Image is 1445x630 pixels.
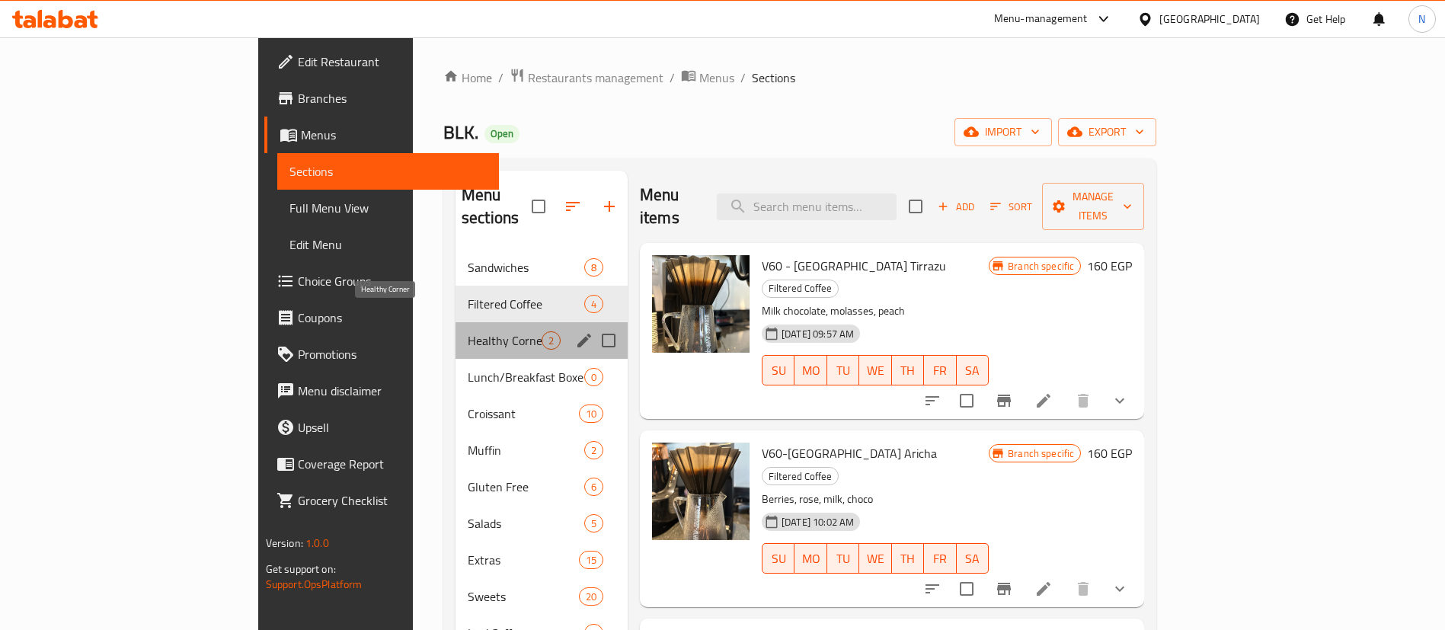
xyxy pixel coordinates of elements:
[277,153,500,190] a: Sections
[762,543,794,574] button: SU
[1065,571,1101,607] button: delete
[573,329,596,352] button: edit
[456,359,628,395] div: Lunch/Breakfast Boxes0
[794,355,826,385] button: MO
[924,355,956,385] button: FR
[986,571,1022,607] button: Branch-specific-item
[289,235,488,254] span: Edit Menu
[1111,580,1129,598] svg: Show Choices
[898,360,918,382] span: TH
[443,68,1156,88] nav: breadcrumb
[930,548,950,570] span: FR
[264,373,500,409] a: Menu disclaimer
[930,360,950,382] span: FR
[775,327,860,341] span: [DATE] 09:57 AM
[801,548,820,570] span: MO
[914,382,951,419] button: sort-choices
[468,478,584,496] span: Gluten Free
[579,587,603,606] div: items
[986,382,1022,419] button: Branch-specific-item
[914,571,951,607] button: sort-choices
[769,360,788,382] span: SU
[865,360,885,382] span: WE
[584,295,603,313] div: items
[580,553,603,568] span: 15
[640,184,699,229] h2: Menu items
[980,195,1042,219] span: Sort items
[1034,392,1053,410] a: Edit menu item
[264,80,500,117] a: Branches
[951,385,983,417] span: Select to update
[298,418,488,437] span: Upsell
[468,405,579,423] span: Croissant
[762,302,989,321] p: Milk chocolate, molasses, peach
[963,360,983,382] span: SA
[1087,255,1132,277] h6: 160 EGP
[932,195,980,219] span: Add item
[1070,123,1144,142] span: export
[298,382,488,400] span: Menu disclaimer
[289,162,488,181] span: Sections
[523,190,555,222] span: Select all sections
[1418,11,1425,27] span: N
[752,69,795,87] span: Sections
[1111,392,1129,410] svg: Show Choices
[762,467,839,485] div: Filtered Coffee
[1002,446,1080,461] span: Branch specific
[579,405,603,423] div: items
[827,355,859,385] button: TU
[298,53,488,71] span: Edit Restaurant
[264,43,500,80] a: Edit Restaurant
[670,69,675,87] li: /
[762,442,937,465] span: V60-[GEOGRAPHIC_DATA] Aricha
[1034,580,1053,598] a: Edit menu item
[833,548,853,570] span: TU
[892,355,924,385] button: TH
[456,249,628,286] div: Sandwiches8
[468,368,584,386] div: Lunch/Breakfast Boxes
[585,261,603,275] span: 8
[585,443,603,458] span: 2
[859,355,891,385] button: WE
[717,193,897,220] input: search
[957,543,989,574] button: SA
[266,574,363,594] a: Support.OpsPlatform
[762,468,838,485] span: Filtered Coffee
[833,360,853,382] span: TU
[468,551,579,569] span: Extras
[585,297,603,312] span: 4
[542,331,561,350] div: items
[801,360,820,382] span: MO
[266,559,336,579] span: Get support on:
[456,432,628,469] div: Muffin2
[277,190,500,226] a: Full Menu View
[585,480,603,494] span: 6
[892,543,924,574] button: TH
[468,258,584,277] span: Sandwiches
[468,441,584,459] span: Muffin
[794,543,826,574] button: MO
[498,69,504,87] li: /
[990,198,1032,216] span: Sort
[865,548,885,570] span: WE
[681,68,734,88] a: Menus
[264,482,500,519] a: Grocery Checklist
[584,258,603,277] div: items
[775,515,860,529] span: [DATE] 10:02 AM
[584,441,603,459] div: items
[468,295,584,313] span: Filtered Coffee
[298,455,488,473] span: Coverage Report
[484,127,519,140] span: Open
[456,578,628,615] div: Sweets20
[298,309,488,327] span: Coupons
[579,551,603,569] div: items
[827,543,859,574] button: TU
[468,587,579,606] span: Sweets
[935,198,977,216] span: Add
[932,195,980,219] button: Add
